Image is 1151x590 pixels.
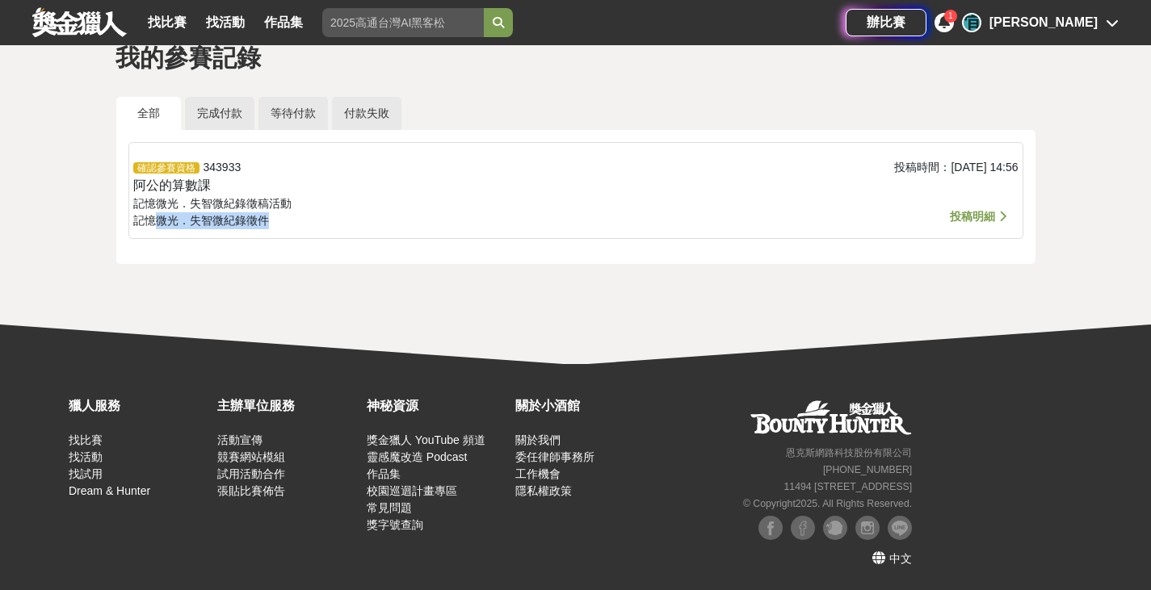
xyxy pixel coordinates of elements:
div: 主辦單位服務 [217,396,358,416]
a: 靈感魔改造 Podcast [367,450,467,463]
a: 試用活動合作 [217,467,285,480]
div: [PERSON_NAME] [989,13,1098,32]
img: LINE [888,516,912,540]
img: Facebook [791,516,815,540]
a: 找活動 [200,11,251,34]
a: 等待付款 [258,97,328,130]
a: 張貼比賽佈告 [217,484,285,497]
h1: 我的參賽記錄 [116,44,1036,73]
span: 阿公的算數課 [133,178,211,192]
span: 記憶微光．失智微紀錄 [133,214,246,227]
a: 常見問題 [367,501,412,514]
img: Facebook [758,516,783,540]
a: 作品集 [367,467,401,480]
span: 確認參賽資格 [133,162,200,174]
a: 全部 [116,97,181,130]
a: 獎字號查詢 [367,518,423,531]
a: 找比賽 [69,433,103,446]
a: 找活動 [69,450,103,463]
input: 2025高通台灣AI黑客松 [322,8,484,37]
a: 競賽網站模組 [217,450,285,463]
a: 找試用 [69,467,103,480]
span: 中文 [889,552,912,565]
span: 記憶微光．失智微紀錄徵稿活動 [133,197,292,210]
div: 神秘資源 [367,396,507,416]
span: 投稿明細 [950,210,995,223]
small: © Copyright 2025 . All Rights Reserved. [743,498,912,509]
span: 343933 [204,161,242,174]
span: 1 [948,11,953,20]
a: 作品集 [258,11,309,34]
a: Dream & Hunter [69,484,150,497]
div: 獵人服務 [69,396,209,416]
a: 校園巡迴計畫專區 [367,484,457,497]
span: 投稿時間： [DATE] 14:56 [894,161,1018,174]
div: 宜 [962,13,981,32]
a: 獎金獵人 YouTube 頻道 [367,433,485,446]
a: 隱私權政策 [515,484,572,497]
a: 關於我們 [515,433,561,446]
a: 完成付款 [185,97,254,130]
span: 徵件 [246,214,269,227]
a: 活動宣傳 [217,433,263,446]
small: [PHONE_NUMBER] [823,464,912,475]
a: 辦比賽 [846,9,926,36]
a: 找比賽 [141,11,193,34]
a: 工作機會 [515,467,561,480]
img: Instagram [855,516,880,540]
div: 關於小酒館 [515,396,656,416]
img: Plurk [823,516,847,540]
small: 11494 [STREET_ADDRESS] [784,481,913,492]
a: 委任律師事務所 [515,450,594,463]
small: 恩克斯網路科技股份有限公司 [786,447,912,458]
a: 付款失敗 [332,97,401,130]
